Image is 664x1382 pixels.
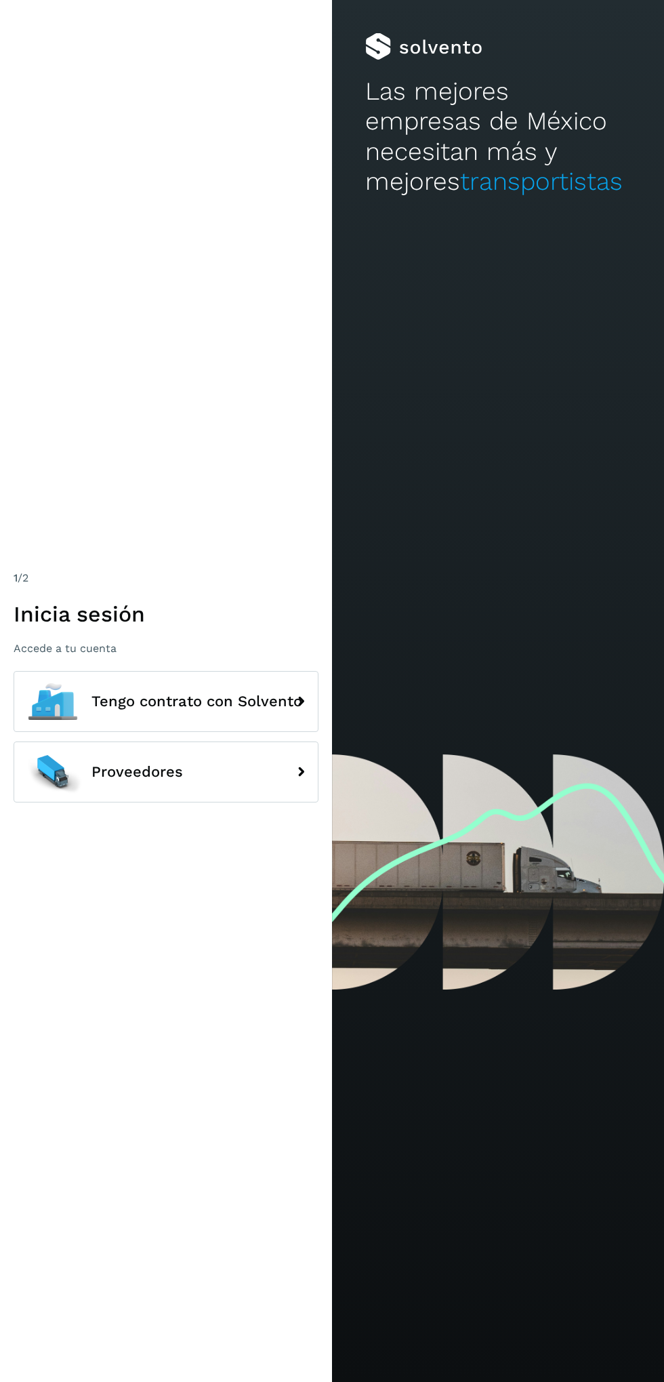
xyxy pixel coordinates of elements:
[14,671,318,732] button: Tengo contrato con Solvento
[91,764,183,780] span: Proveedores
[14,570,318,586] div: /2
[14,571,18,584] span: 1
[14,601,318,627] h1: Inicia sesión
[365,77,631,197] h2: Las mejores empresas de México necesitan más y mejores
[91,693,302,710] span: Tengo contrato con Solvento
[14,642,318,655] p: Accede a tu cuenta
[460,167,623,196] span: transportistas
[14,741,318,802] button: Proveedores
